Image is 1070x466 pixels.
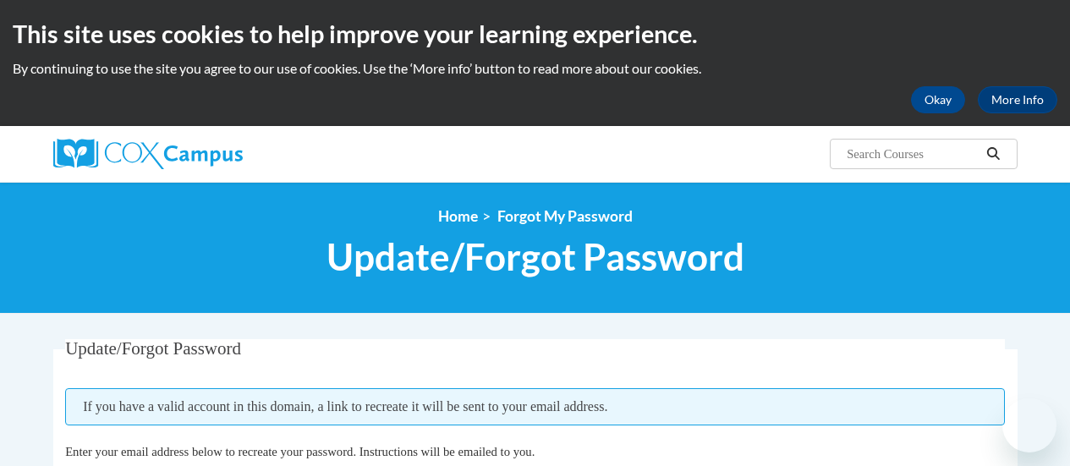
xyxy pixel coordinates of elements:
[497,207,633,225] span: Forgot My Password
[978,86,1057,113] a: More Info
[1002,398,1056,452] iframe: Button to launch messaging window
[438,207,478,225] a: Home
[911,86,965,113] button: Okay
[326,234,744,279] span: Update/Forgot Password
[65,445,535,458] span: Enter your email address below to recreate your password. Instructions will be emailed to you.
[53,139,243,169] img: Cox Campus
[53,139,358,169] a: Cox Campus
[65,388,1005,425] span: If you have a valid account in this domain, a link to recreate it will be sent to your email addr...
[13,17,1057,51] h2: This site uses cookies to help improve your learning experience.
[65,338,241,359] span: Update/Forgot Password
[13,59,1057,78] p: By continuing to use the site you agree to our use of cookies. Use the ‘More info’ button to read...
[845,144,980,164] input: Search Courses
[980,144,1006,164] button: Search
